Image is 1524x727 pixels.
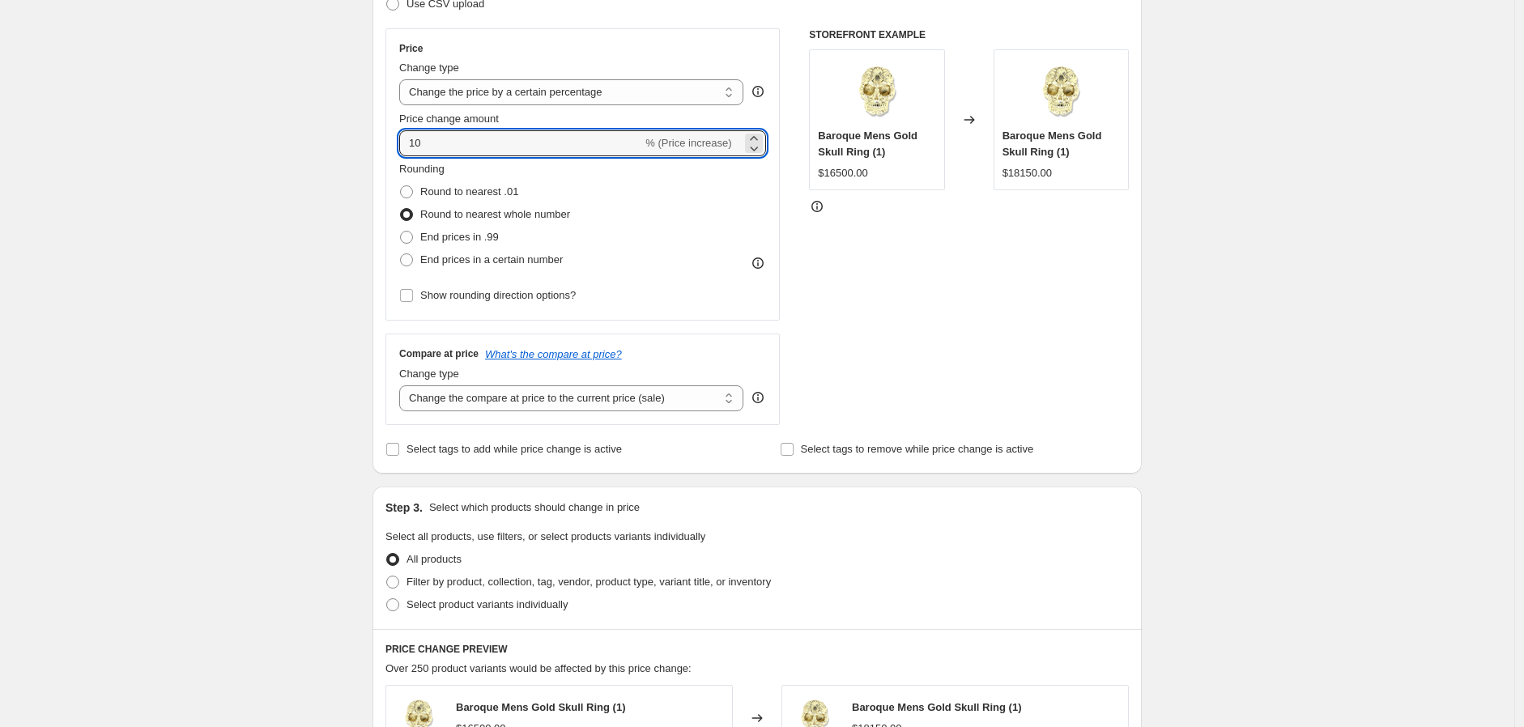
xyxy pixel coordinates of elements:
span: Change type [399,368,459,380]
span: Select tags to add while price change is active [407,443,622,455]
div: help [750,389,766,406]
div: help [750,83,766,100]
button: What's the compare at price? [485,348,622,360]
span: All products [407,553,462,565]
span: Baroque Mens Gold Skull Ring (1) [1003,130,1102,158]
span: End prices in .99 [420,231,499,243]
span: $18150.00 [1003,167,1052,179]
h3: Price [399,42,423,55]
img: www-ajtofficial-com-ring-baroque-mens-skull-ring-gold-29927678673061_80x.png [845,58,909,123]
span: Over 250 product variants would be affected by this price change: [385,662,692,674]
span: Rounding [399,163,445,175]
span: Baroque Mens Gold Skull Ring (1) [852,701,1021,713]
span: Round to nearest whole number [420,208,570,220]
img: www-ajtofficial-com-ring-baroque-mens-skull-ring-gold-29927678673061_80x.png [1028,58,1093,123]
span: Filter by product, collection, tag, vendor, product type, variant title, or inventory [407,576,771,588]
p: Select which products should change in price [429,500,640,516]
span: Baroque Mens Gold Skull Ring (1) [456,701,625,713]
h2: Step 3. [385,500,423,516]
span: Select product variants individually [407,598,568,610]
span: Select all products, use filters, or select products variants individually [385,530,705,542]
span: Select tags to remove while price change is active [801,443,1034,455]
span: Baroque Mens Gold Skull Ring (1) [818,130,917,158]
span: Show rounding direction options? [420,289,576,301]
span: % (Price increase) [645,137,731,149]
span: End prices in a certain number [420,253,563,266]
input: -15 [399,130,642,156]
span: Round to nearest .01 [420,185,518,198]
h6: PRICE CHANGE PREVIEW [385,643,1129,656]
h6: STOREFRONT EXAMPLE [809,28,1129,41]
h3: Compare at price [399,347,479,360]
span: $16500.00 [818,167,867,179]
span: Price change amount [399,113,499,125]
span: Change type [399,62,459,74]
